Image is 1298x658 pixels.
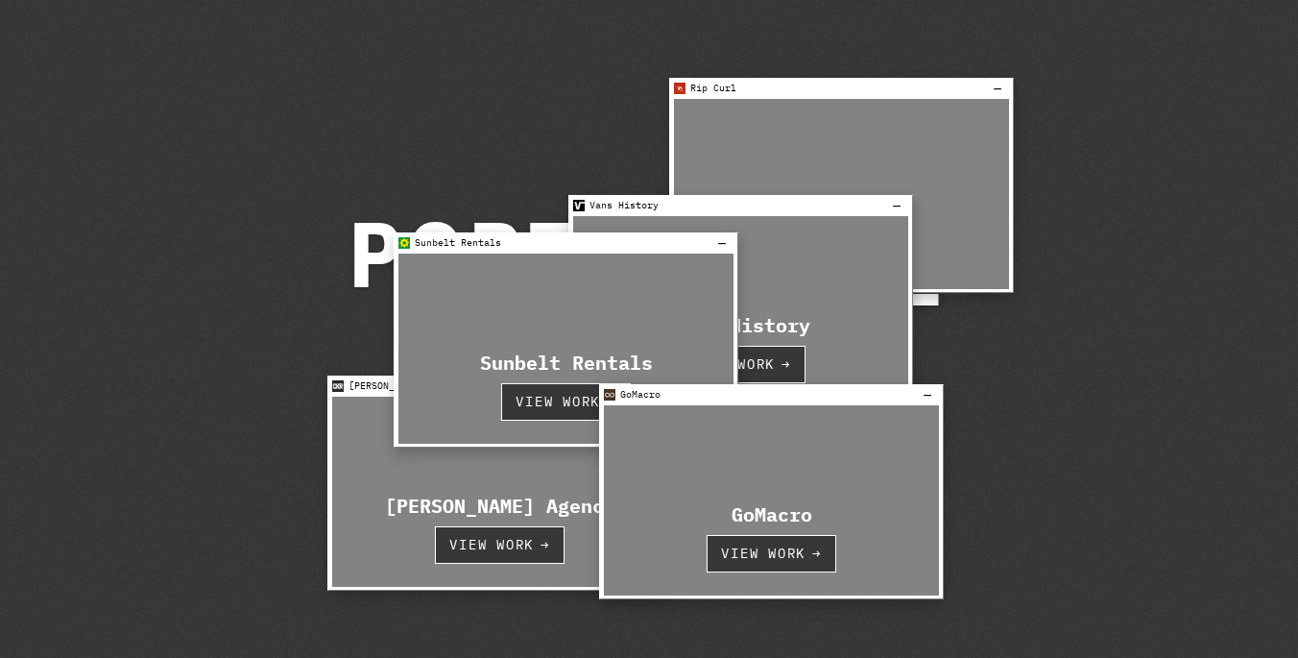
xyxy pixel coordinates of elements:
[398,237,410,249] img: sunbelt_fav.png
[573,200,585,211] img: vans_fav.png
[348,211,949,313] div: Portfolio
[573,195,891,216] div: Vans History
[348,327,949,355] div: D
[398,232,716,254] div: Sunbelt Rentals
[604,384,922,405] div: GoMacro
[732,506,812,525] h2: GoMacro
[534,538,550,554] span: →
[604,389,615,401] img: gomacro_fav.png
[332,380,344,392] img: cuker_fav.png
[674,78,992,99] div: Rip Curl
[501,383,631,421] a: View Work→
[674,83,685,94] img: ripcurl_fav.png
[775,357,791,374] span: →
[707,535,836,573] a: View Work→
[480,354,653,374] h2: Sunbelt Rentals
[385,498,615,517] h2: [PERSON_NAME] Agency
[805,547,822,563] span: →
[435,526,565,564] a: View Work→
